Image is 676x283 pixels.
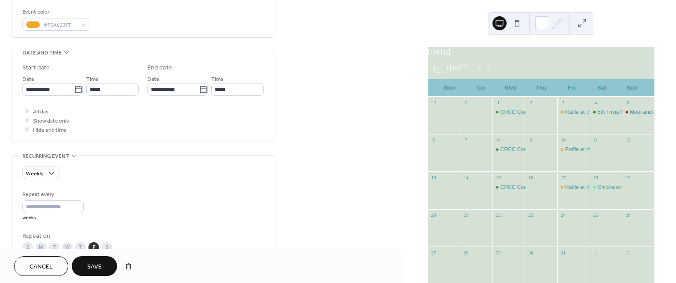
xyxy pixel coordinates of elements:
div: Meet and greet the local CFA [622,109,654,116]
div: Raffle at the pub every [DATE] [565,184,636,191]
div: Sun [617,79,647,97]
div: Event color [22,7,88,17]
span: Time [86,75,99,84]
div: 6 [430,137,437,143]
div: F [88,242,99,253]
div: 2 [527,99,534,106]
div: CRCC Community Lunch & Kids Craft Every [DATE] [500,146,622,153]
div: 4 [592,99,599,106]
div: Sat [587,79,617,97]
div: T [49,242,59,253]
span: Time [211,75,224,84]
div: 29 [495,249,502,256]
div: CRCC Community Lunch & Kids Craft Every [DATE] [500,109,622,116]
button: Save [72,256,117,276]
div: 31 [560,249,566,256]
div: 19 [625,174,631,181]
div: Mon [435,79,465,97]
div: Raffle at the pub every [DATE] [565,146,636,153]
span: Date and time [22,48,62,58]
div: Start date [22,63,50,73]
div: [DATE] [428,47,654,58]
div: 24 [560,212,566,218]
span: Recurring event [22,152,69,161]
button: Cancel [14,256,68,276]
span: Hide end time [33,126,66,135]
div: 5th Trivia Night [598,109,633,116]
div: 1 [592,249,599,256]
div: Wed [496,79,526,97]
div: 28 [463,249,469,256]
div: 8 [495,137,502,143]
div: CRCC Community Lunch & Kids Craft Every Wednesday [492,109,525,116]
div: 13 [430,174,437,181]
div: Raffle at the pub every [DATE] [565,109,636,116]
div: Raffle at the pub every Friday [557,146,590,153]
div: End date [147,63,172,73]
span: Show date only [33,116,69,126]
div: M [36,242,46,253]
div: 1 [495,99,502,106]
div: 5th Trivia Night [590,109,622,116]
div: Fri [556,79,587,97]
div: T [75,242,86,253]
div: Childrens week 18th-27th [598,184,658,191]
span: Weekly [26,169,44,179]
div: 7 [463,137,469,143]
span: All day [33,107,48,116]
div: 3 [560,99,566,106]
div: 18 [592,174,599,181]
div: S [22,242,33,253]
div: Tue [465,79,496,97]
div: 23 [527,212,534,218]
div: CRCC Community Lunch & Kids Craft Every Wednesday [492,146,525,153]
div: 17 [560,174,566,181]
div: 21 [463,212,469,218]
div: weeks [22,215,84,221]
div: Raffle at the pub every Friday [557,184,590,191]
div: 26 [625,212,631,218]
div: 5 [625,99,631,106]
div: 15 [495,174,502,181]
div: 25 [592,212,599,218]
span: Date [22,75,34,84]
div: 11 [592,137,599,143]
div: W [62,242,73,253]
div: S [102,242,112,253]
div: 14 [463,174,469,181]
div: CRCC Community Lunch & Kids Craft Every [DATE] [500,184,622,191]
div: 30 [527,249,534,256]
div: Childrens week 18th-27th [590,184,622,191]
div: Repeat every [22,190,82,199]
div: 30 [463,99,469,106]
span: #F5A623FF [44,21,76,30]
button: 17[DATE] [432,62,473,74]
div: Repeat on [22,232,262,241]
div: 16 [527,174,534,181]
div: Raffle at the pub every Friday [557,109,590,116]
span: Date [147,75,159,84]
div: 20 [430,212,437,218]
span: Save [87,262,102,272]
span: Cancel [29,262,53,272]
div: 2 [625,249,631,256]
div: 10 [560,137,566,143]
div: 29 [430,99,437,106]
div: 27 [430,249,437,256]
div: 9 [527,137,534,143]
div: Thu [526,79,556,97]
div: CRCC Community Lunch & Kids Craft Every Wednesday [492,184,525,191]
div: 22 [495,212,502,218]
div: 12 [625,137,631,143]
